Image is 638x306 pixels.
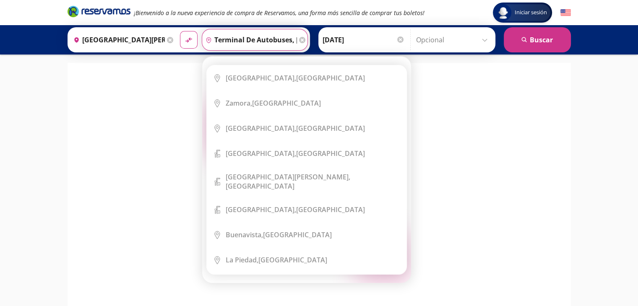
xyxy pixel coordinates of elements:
[68,5,130,20] a: Brand Logo
[504,27,571,52] button: Buscar
[226,205,296,214] b: [GEOGRAPHIC_DATA],
[226,172,400,191] div: [GEOGRAPHIC_DATA]
[226,124,365,133] div: [GEOGRAPHIC_DATA]
[70,29,165,50] input: Buscar Origen
[323,29,405,50] input: Elegir Fecha
[226,255,327,265] div: [GEOGRAPHIC_DATA]
[226,255,258,265] b: La Piedad,
[226,73,296,83] b: [GEOGRAPHIC_DATA],
[226,149,365,158] div: [GEOGRAPHIC_DATA]
[226,149,296,158] b: [GEOGRAPHIC_DATA],
[511,8,550,17] span: Iniciar sesión
[202,29,297,50] input: Buscar Destino
[560,8,571,18] button: English
[416,29,491,50] input: Opcional
[226,124,296,133] b: [GEOGRAPHIC_DATA],
[226,230,332,239] div: [GEOGRAPHIC_DATA]
[68,5,130,18] i: Brand Logo
[226,172,350,182] b: [GEOGRAPHIC_DATA][PERSON_NAME],
[226,205,365,214] div: [GEOGRAPHIC_DATA]
[226,230,263,239] b: Buenavista,
[226,73,365,83] div: [GEOGRAPHIC_DATA]
[226,99,252,108] b: Zamora,
[134,9,424,17] em: ¡Bienvenido a la nueva experiencia de compra de Reservamos, una forma más sencilla de comprar tus...
[226,99,321,108] div: [GEOGRAPHIC_DATA]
